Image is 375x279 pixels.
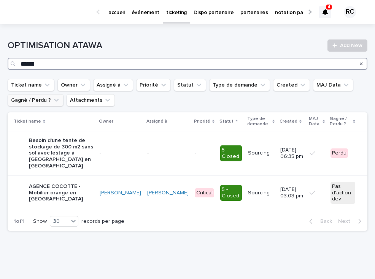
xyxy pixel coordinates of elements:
button: Back [303,218,335,225]
p: [DATE] 06:35 pm [280,147,303,160]
a: Add New [327,39,367,52]
p: Gagné / Perdu ? [330,115,351,129]
button: Owner [57,79,90,91]
button: Attachments [67,94,115,106]
tr: Besoin d'une tente de stockage de 300 m2 sans sol avec lestage à [GEOGRAPHIC_DATA] en [GEOGRAPHIC... [8,131,367,175]
button: Next [335,218,367,225]
div: RC [344,6,356,18]
button: Created [273,79,310,91]
h1: OPTIMISATION ATAWA [8,40,323,51]
p: - [195,150,214,156]
div: 5 - Closed [220,185,242,201]
button: Assigné à [93,79,133,91]
p: - [147,150,189,156]
p: MAJ Data [309,115,321,129]
p: AGENCE COCOTTE - Mobilier orange en [GEOGRAPHIC_DATA] [29,183,94,202]
p: Statut [219,117,234,126]
span: Back [316,219,332,224]
div: 30 [50,217,68,226]
button: Priorité [136,79,171,91]
p: Assigné à [146,117,167,126]
button: Ticket name [8,79,54,91]
p: Ticket name [14,117,41,126]
button: MAJ Data [313,79,353,91]
div: 5 - Closed [220,145,242,161]
p: Besoin d'une tente de stockage de 300 m2 sans sol avec lestage à [GEOGRAPHIC_DATA] en [GEOGRAPHIC... [29,137,94,169]
p: 4 [328,4,331,9]
div: Critical [195,188,214,198]
p: Type de demande [247,115,271,129]
a: [PERSON_NAME] [100,190,141,196]
span: Next [338,219,355,224]
p: Created [280,117,297,126]
p: [DATE] 03:03 pm [280,186,303,199]
button: Type de demande [209,79,270,91]
input: Search [8,58,367,70]
button: Gagné / Perdu ? [8,94,64,106]
div: Pas d'action dev [331,182,355,204]
img: Ls34BcGeRexTGTNfXpUC [15,5,89,20]
a: [PERSON_NAME] [147,190,189,196]
p: Show [33,218,47,225]
span: Add New [340,43,362,48]
p: Sourcing [248,150,274,156]
p: Sourcing [248,190,274,196]
div: 4 [319,6,331,18]
tr: AGENCE COCOTTE - Mobilier orange en [GEOGRAPHIC_DATA][PERSON_NAME] [PERSON_NAME] Critical5 - Clos... [8,175,367,210]
button: Statut [174,79,206,91]
p: records per page [81,218,124,225]
div: Perdu [331,148,348,158]
p: Priorité [194,117,210,126]
p: Owner [99,117,113,126]
p: 1 of 1 [8,212,30,231]
p: - [100,150,141,156]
